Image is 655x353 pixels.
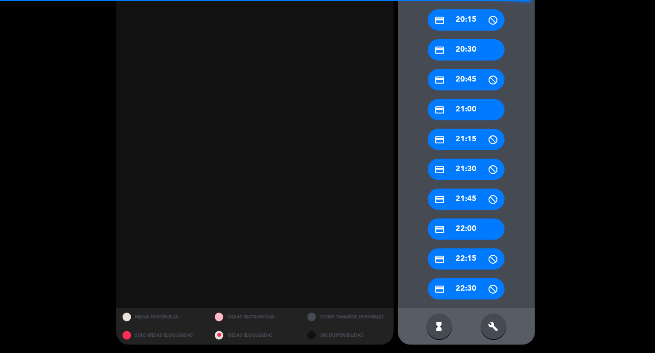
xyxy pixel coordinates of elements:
[434,224,445,235] i: credit_card
[208,327,301,345] div: MESAS BLOQUEADAS
[428,248,505,270] div: 22:15
[301,308,394,327] div: OTROS TAMAÑOS DIPONIBLES
[428,189,505,210] div: 21:45
[434,254,445,265] i: credit_card
[301,327,394,345] div: SIN DISPONIBILIDAD
[434,284,445,295] i: credit_card
[428,219,505,240] div: 22:00
[208,308,301,327] div: MESAS RESTRINGIDAS
[488,321,499,332] i: build
[434,164,445,175] i: credit_card
[434,194,445,205] i: credit_card
[116,327,209,345] div: SOLO MESAS BLOQUEADAS
[434,105,445,115] i: credit_card
[428,278,505,300] div: 22:30
[434,75,445,85] i: credit_card
[428,129,505,150] div: 21:15
[428,9,505,31] div: 20:15
[434,134,445,145] i: credit_card
[434,321,444,332] i: hourglass_full
[428,39,505,61] div: 20:30
[428,69,505,90] div: 20:45
[428,159,505,180] div: 21:30
[116,308,209,327] div: MESAS DISPONIBLES
[428,99,505,120] div: 21:00
[434,15,445,26] i: credit_card
[434,45,445,55] i: credit_card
